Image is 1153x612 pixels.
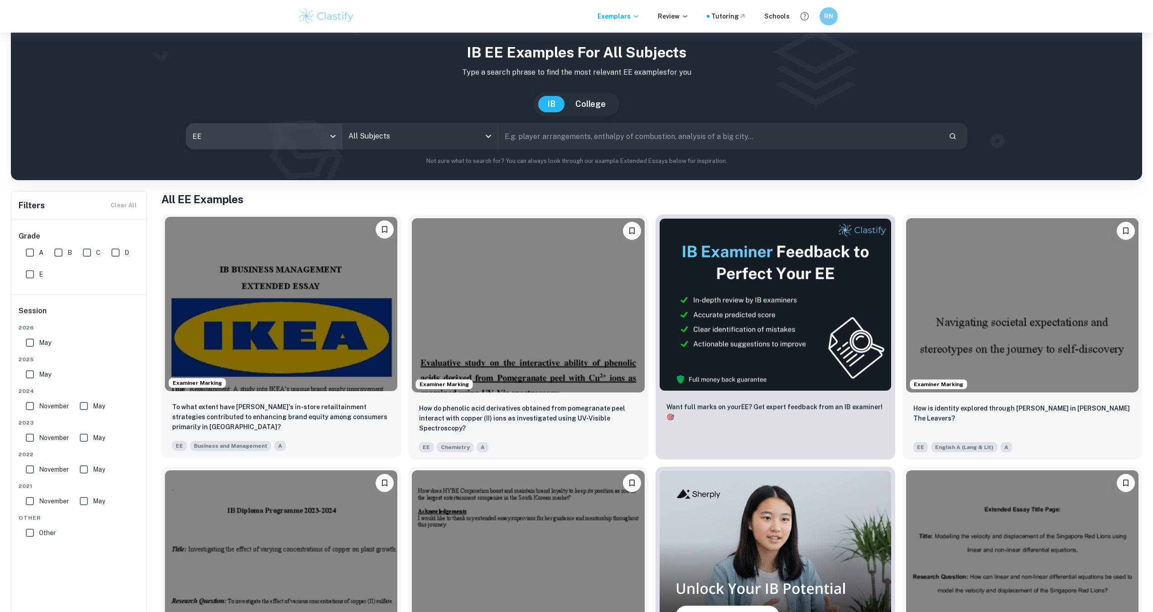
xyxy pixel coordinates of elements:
[623,474,641,492] button: Bookmark
[93,433,105,443] span: May
[19,324,140,332] span: 2026
[416,380,473,388] span: Examiner Marking
[437,442,473,452] span: Chemistry
[419,403,637,433] p: How do phenolic acid derivatives obtained from pomegranate peel interact with copper (II) ions as...
[96,248,101,258] span: C
[498,124,941,149] input: E.g. player arrangements, enthalpy of combustion, analysis of a big city...
[19,514,140,522] span: Other
[165,217,397,391] img: Business and Management EE example thumbnail: To what extent have IKEA's in-store reta
[419,442,434,452] span: EE
[19,419,140,427] span: 2023
[659,218,892,391] img: Thumbnail
[913,442,928,452] span: EE
[823,11,834,21] h6: RN
[764,11,790,21] a: Schools
[125,248,129,258] span: D
[711,11,746,21] a: Tutoring
[623,222,641,240] button: Bookmark
[910,380,967,388] span: Examiner Marking
[566,96,615,112] button: College
[275,441,286,451] span: A
[19,306,140,324] h6: Session
[39,496,69,506] span: November
[39,338,51,348] span: May
[945,129,960,144] button: Search
[656,215,895,459] a: ThumbnailWant full marks on yourEE? Get expert feedback from an IB examiner!
[39,269,43,279] span: E
[376,474,394,492] button: Bookmark
[39,528,56,538] span: Other
[598,11,640,21] p: Exemplars
[39,369,51,379] span: May
[902,215,1142,459] a: Examiner MarkingBookmarkHow is identity explored through Deming Guo in Lisa Ko’s The Leavers?EEEn...
[93,401,105,411] span: May
[408,215,648,459] a: Examiner MarkingBookmarkHow do phenolic acid derivatives obtained from pomegranate peel interact ...
[39,433,69,443] span: November
[161,215,401,459] a: Examiner MarkingBookmarkTo what extent have IKEA's in-store retailtainment strategies contributed...
[376,220,394,239] button: Bookmark
[19,231,140,242] h6: Grade
[172,402,390,432] p: To what extent have IKEA's in-store retailtainment strategies contributed to enhancing brand equi...
[19,482,140,490] span: 2021
[538,96,564,112] button: IB
[482,130,495,143] button: Open
[913,403,1131,423] p: How is identity explored through Deming Guo in Lisa Ko’s The Leavers?
[666,413,674,421] span: 🎯
[666,402,884,422] p: Want full marks on your EE ? Get expert feedback from an IB examiner!
[658,11,689,21] p: Review
[931,442,997,452] span: English A (Lang & Lit)
[1117,474,1135,492] button: Bookmark
[169,379,226,387] span: Examiner Marking
[18,42,1135,63] h1: IB EE examples for all subjects
[19,450,140,459] span: 2022
[93,496,105,506] span: May
[93,464,105,474] span: May
[906,218,1139,392] img: English A (Lang & Lit) EE example thumbnail: How is identity explored through Deming
[298,7,355,25] img: Clastify logo
[477,442,488,452] span: A
[39,248,43,258] span: A
[39,401,69,411] span: November
[820,7,838,25] button: RN
[68,248,72,258] span: B
[186,124,342,149] div: EE
[1001,442,1012,452] span: A
[412,218,644,392] img: Chemistry EE example thumbnail: How do phenolic acid derivatives obtaine
[797,9,812,24] button: Help and Feedback
[19,387,140,395] span: 2024
[1117,222,1135,240] button: Bookmark
[161,191,1142,207] h1: All EE Examples
[39,464,69,474] span: November
[18,67,1135,78] p: Type a search phrase to find the most relevant EE examples for you
[190,441,271,451] span: Business and Management
[18,157,1135,166] p: Not sure what to search for? You can always look through our example Extended Essays below for in...
[19,355,140,363] span: 2025
[19,199,45,212] h6: Filters
[172,441,187,451] span: EE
